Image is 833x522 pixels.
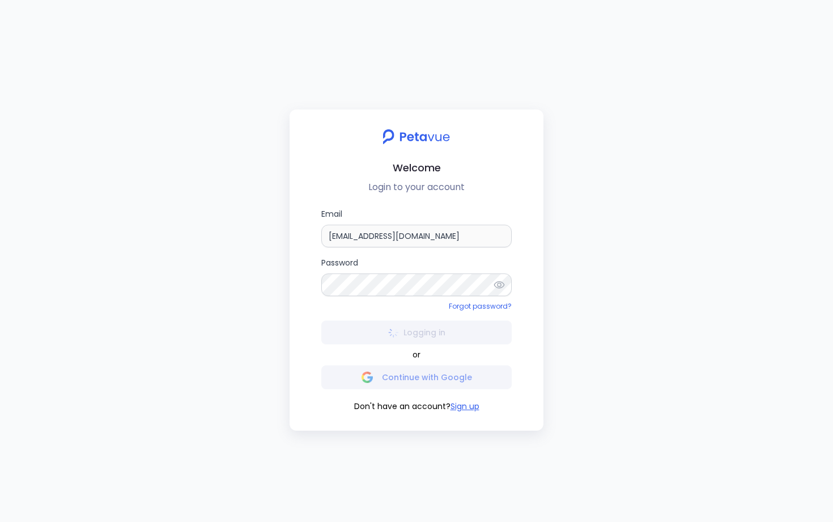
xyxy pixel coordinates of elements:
label: Email [321,208,512,247]
label: Password [321,256,512,296]
span: Don't have an account? [354,401,450,412]
a: Forgot password? [449,301,512,311]
input: Email [321,225,512,247]
span: or [413,349,420,361]
img: petavue logo [375,123,457,150]
p: Login to your account [299,180,534,194]
h2: Welcome [299,159,534,176]
button: Sign up [450,401,479,412]
input: Password [321,273,512,296]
